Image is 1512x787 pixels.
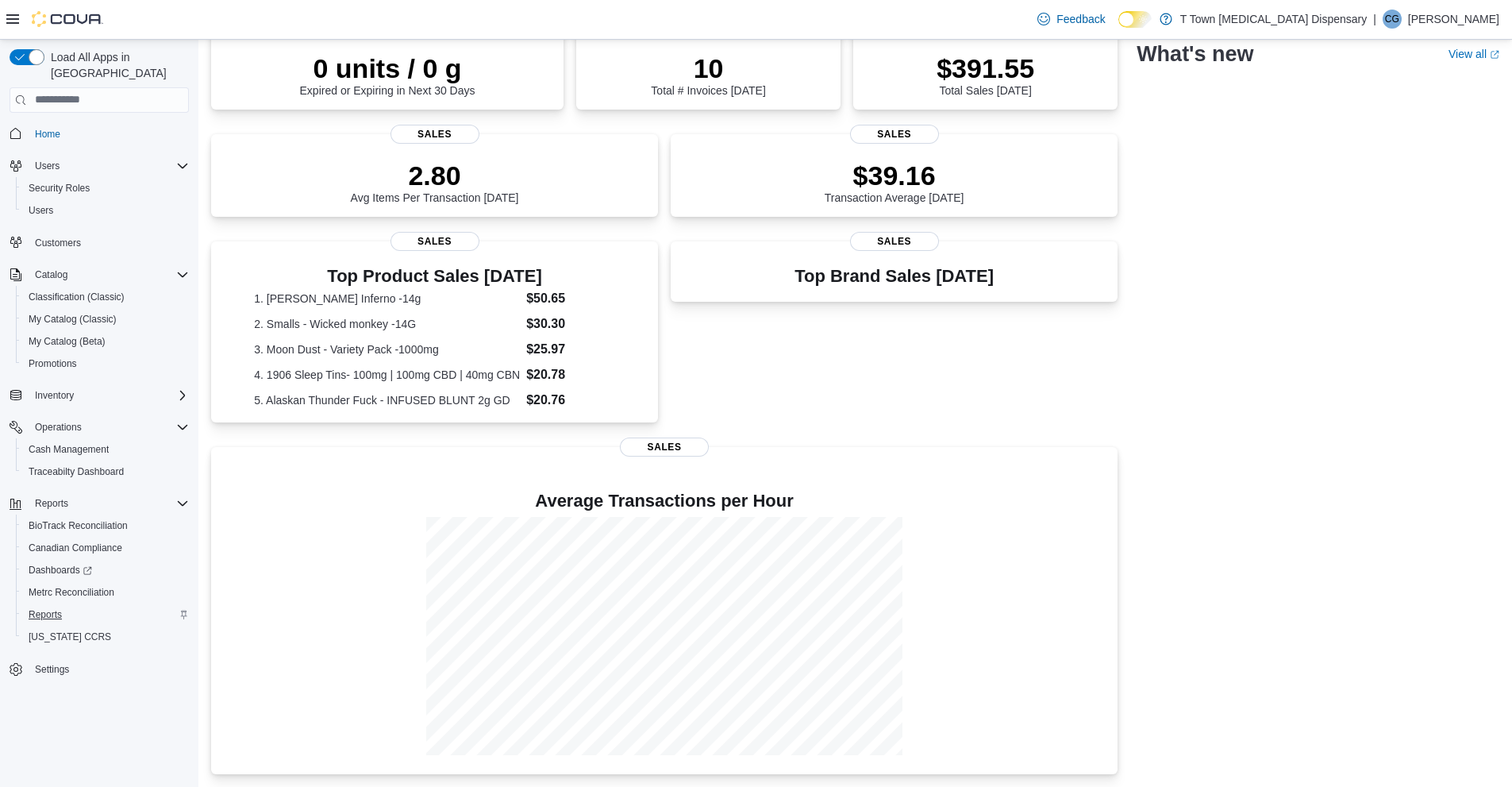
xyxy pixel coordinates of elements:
[254,367,520,383] dt: 4. 1906 Sleep Tins- 100mg | 100mg CBD | 40mg CBN
[29,125,67,144] a: Home
[29,265,189,284] span: Catalog
[22,179,96,198] a: Security Roles
[254,316,520,332] dt: 2. Smalls - Wicked monkey -14G
[29,265,74,284] button: Catalog
[1408,10,1499,29] p: [PERSON_NAME]
[29,313,117,326] span: My Catalog (Classic)
[794,267,994,286] h3: Top Brand Sales [DATE]
[16,515,195,537] button: BioTrack Reconciliation
[29,386,189,405] span: Inventory
[16,604,195,626] button: Reports
[29,660,75,679] a: Settings
[22,561,189,580] span: Dashboards
[16,559,195,581] a: Dashboards
[22,440,189,459] span: Cash Management
[35,128,60,141] span: Home
[29,233,87,253] a: Customers
[10,116,189,723] nav: Complex example
[29,586,114,599] span: Metrc Reconciliation
[29,156,66,176] button: Users
[29,233,189,253] span: Customers
[22,538,129,557] a: Canadian Compliance
[526,289,615,308] dd: $50.65
[850,232,939,251] span: Sales
[22,561,98,580] a: Dashboards
[22,583,121,602] a: Metrc Reconciliation
[22,605,189,624] span: Reports
[22,440,115,459] a: Cash Management
[16,177,195,199] button: Security Roles
[937,52,1034,97] div: Total Sales [DATE]
[22,310,189,329] span: My Catalog (Classic)
[526,391,615,410] dd: $20.76
[3,264,195,286] button: Catalog
[29,494,189,513] span: Reports
[35,237,81,249] span: Customers
[526,314,615,334] dd: $30.30
[22,538,189,557] span: Canadian Compliance
[35,160,60,172] span: Users
[22,583,189,602] span: Metrc Reconciliation
[254,341,520,357] dt: 3. Moon Dust - Variety Pack -1000mg
[35,497,68,510] span: Reports
[22,332,189,351] span: My Catalog (Beta)
[22,516,134,535] a: BioTrack Reconciliation
[35,268,67,281] span: Catalog
[651,52,765,97] div: Total # Invoices [DATE]
[22,462,130,481] a: Traceabilty Dashboard
[22,287,189,307] span: Classification (Classic)
[22,310,123,329] a: My Catalog (Classic)
[29,631,111,643] span: [US_STATE] CCRS
[22,201,189,220] span: Users
[1490,50,1499,60] svg: External link
[35,663,69,676] span: Settings
[22,462,189,481] span: Traceabilty Dashboard
[29,386,80,405] button: Inventory
[300,52,475,84] p: 0 units / 0 g
[22,179,189,198] span: Security Roles
[16,626,195,648] button: [US_STATE] CCRS
[29,124,189,144] span: Home
[29,564,92,577] span: Dashboards
[254,392,520,408] dt: 5. Alaskan Thunder Fuck - INFUSED BLUNT 2g GD
[16,286,195,308] button: Classification (Classic)
[22,627,117,646] a: [US_STATE] CCRS
[16,581,195,604] button: Metrc Reconciliation
[22,627,189,646] span: Washington CCRS
[1373,10,1376,29] p: |
[937,52,1034,84] p: $391.55
[3,155,195,177] button: Users
[3,492,195,515] button: Reports
[22,332,112,351] a: My Catalog (Beta)
[620,438,709,457] span: Sales
[29,608,62,621] span: Reports
[224,492,1105,511] h4: Average Transactions per Hour
[22,354,189,373] span: Promotions
[22,287,131,307] a: Classification (Classic)
[3,122,195,145] button: Home
[391,125,479,144] span: Sales
[29,291,125,303] span: Classification (Classic)
[16,330,195,353] button: My Catalog (Beta)
[351,160,519,191] p: 2.80
[651,52,765,84] p: 10
[16,353,195,375] button: Promotions
[3,384,195,407] button: Inventory
[22,201,60,220] a: Users
[29,519,128,532] span: BioTrack Reconciliation
[526,365,615,384] dd: $20.78
[16,308,195,330] button: My Catalog (Classic)
[1118,11,1152,28] input: Dark Mode
[29,542,122,554] span: Canadian Compliance
[29,465,124,478] span: Traceabilty Dashboard
[1031,3,1111,35] a: Feedback
[1180,10,1367,29] p: T Town [MEDICAL_DATA] Dispensary
[526,340,615,359] dd: $25.97
[850,125,939,144] span: Sales
[44,49,189,81] span: Load All Apps in [GEOGRAPHIC_DATA]
[1385,10,1399,29] span: CG
[29,443,109,456] span: Cash Management
[300,52,475,97] div: Expired or Expiring in Next 30 Days
[35,389,74,402] span: Inventory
